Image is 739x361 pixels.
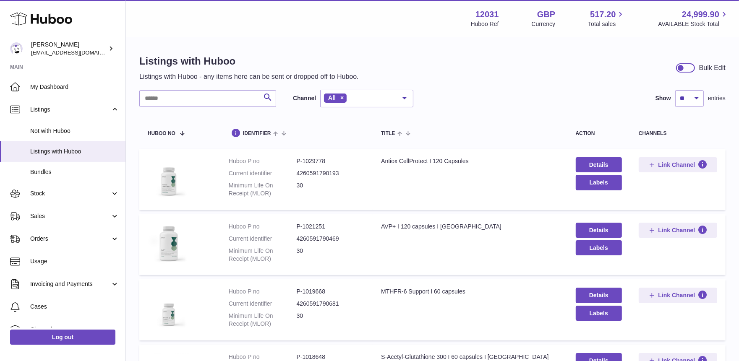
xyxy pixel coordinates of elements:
div: Bulk Edit [699,63,726,73]
div: MTHFR-6 Support I 60 capsules [381,288,559,296]
a: Log out [10,330,115,345]
label: Show [655,94,671,102]
dt: Minimum Life On Receipt (MLOR) [229,182,297,197]
button: Labels [576,306,622,321]
span: Channels [30,325,119,333]
img: MTHFR-6 Support I 60 capsules [148,288,190,330]
label: Channel [293,94,316,102]
div: Currency [532,20,556,28]
div: Huboo Ref [471,20,499,28]
p: Listings with Huboo - any items here can be sent or dropped off to Huboo. [139,72,359,81]
img: AVP+ I 120 capsules I US [148,223,190,265]
span: 24,999.90 [682,9,719,20]
span: Link Channel [658,226,695,234]
div: [PERSON_NAME] [31,41,107,57]
span: title [381,131,395,136]
div: action [576,131,622,136]
div: AVP+ I 120 capsules I [GEOGRAPHIC_DATA] [381,223,559,231]
span: Huboo no [148,131,175,136]
h1: Listings with Huboo [139,55,359,68]
img: admin@makewellforyou.com [10,42,23,55]
dd: P-1029778 [297,157,365,165]
dt: Current identifier [229,169,297,177]
span: Usage [30,257,119,265]
span: AVAILABLE Stock Total [658,20,729,28]
span: Listings [30,106,110,114]
dt: Minimum Life On Receipt (MLOR) [229,247,297,263]
dd: 4260591790681 [297,300,365,308]
span: Total sales [588,20,625,28]
span: Listings with Huboo [30,148,119,156]
span: Not with Huboo [30,127,119,135]
button: Link Channel [639,288,717,303]
div: Antiox CellProtect I 120 Capsules [381,157,559,165]
dt: Current identifier [229,300,297,308]
span: Cases [30,303,119,311]
span: Link Channel [658,291,695,299]
dd: 30 [297,312,365,328]
a: Details [576,288,622,303]
span: Sales [30,212,110,220]
span: entries [708,94,726,102]
div: S-Acetyl-Glutathione 300 I 60 capsules I [GEOGRAPHIC_DATA] [381,353,559,361]
span: Invoicing and Payments [30,280,110,288]
dd: P-1018648 [297,353,365,361]
dd: 30 [297,247,365,263]
span: Link Channel [658,161,695,169]
dt: Huboo P no [229,353,297,361]
dt: Huboo P no [229,157,297,165]
button: Link Channel [639,157,717,172]
a: 517.20 Total sales [588,9,625,28]
dd: 4260591790193 [297,169,365,177]
dd: 4260591790469 [297,235,365,243]
button: Link Channel [639,223,717,238]
dt: Huboo P no [229,223,297,231]
dt: Huboo P no [229,288,297,296]
dt: Current identifier [229,235,297,243]
button: Labels [576,240,622,255]
dd: P-1021251 [297,223,365,231]
a: Details [576,223,622,238]
span: Stock [30,190,110,197]
strong: GBP [537,9,555,20]
div: channels [639,131,717,136]
span: Orders [30,235,110,243]
strong: 12031 [475,9,499,20]
span: identifier [243,131,271,136]
button: Labels [576,175,622,190]
dd: 30 [297,182,365,197]
dd: P-1019668 [297,288,365,296]
span: My Dashboard [30,83,119,91]
dt: Minimum Life On Receipt (MLOR) [229,312,297,328]
img: Antiox CellProtect I 120 Capsules [148,157,190,199]
a: 24,999.90 AVAILABLE Stock Total [658,9,729,28]
span: [EMAIL_ADDRESS][DOMAIN_NAME] [31,49,123,56]
span: Bundles [30,168,119,176]
a: Details [576,157,622,172]
span: All [328,94,336,101]
span: 517.20 [590,9,616,20]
